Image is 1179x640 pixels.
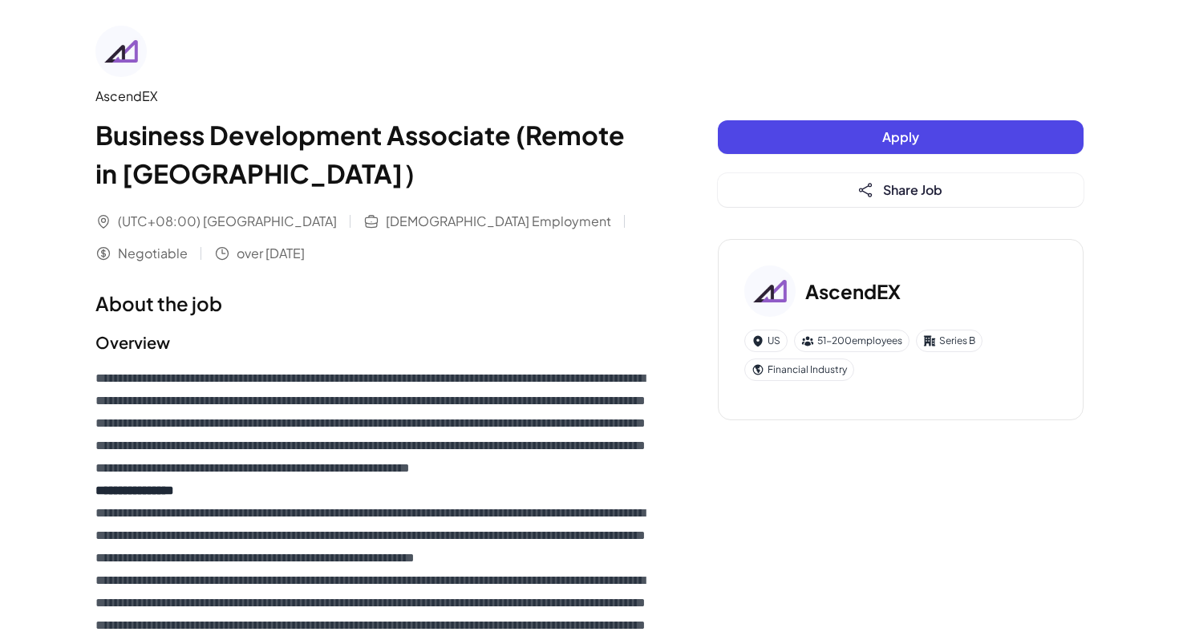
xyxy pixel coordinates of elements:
span: (UTC+08:00) [GEOGRAPHIC_DATA] [118,212,337,231]
div: US [744,330,788,352]
span: Negotiable [118,244,188,263]
img: As [744,265,796,317]
div: AscendEX [95,87,654,106]
h3: AscendEX [805,277,901,306]
button: Share Job [718,173,1084,207]
div: Series B [916,330,982,352]
span: Apply [882,128,919,145]
span: [DEMOGRAPHIC_DATA] Employment [386,212,611,231]
span: Share Job [883,181,942,198]
div: 51-200 employees [794,330,910,352]
div: Financial Industry [744,358,854,381]
span: over [DATE] [237,244,305,263]
button: Apply [718,120,1084,154]
h1: About the job [95,289,654,318]
img: As [95,26,147,77]
h1: Business Development Associate (Remote in [GEOGRAPHIC_DATA]） [95,115,654,192]
h2: Overview [95,330,654,354]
